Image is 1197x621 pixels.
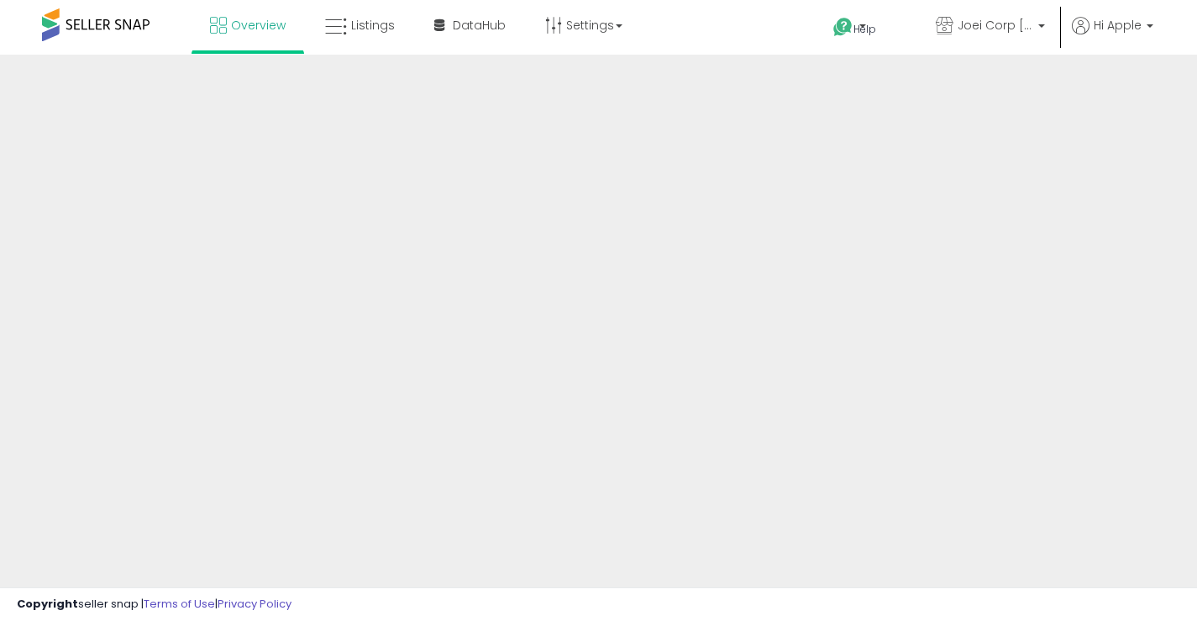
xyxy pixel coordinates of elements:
span: Joei Corp [GEOGRAPHIC_DATA] [958,17,1033,34]
a: Hi Apple [1072,17,1153,55]
span: Hi Apple [1094,17,1142,34]
span: Help [853,22,876,36]
a: Help [820,4,909,55]
strong: Copyright [17,596,78,612]
a: Privacy Policy [218,596,291,612]
span: Listings [351,17,395,34]
span: DataHub [453,17,506,34]
i: Get Help [832,17,853,38]
div: seller snap | | [17,597,291,613]
a: Terms of Use [144,596,215,612]
span: Overview [231,17,286,34]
